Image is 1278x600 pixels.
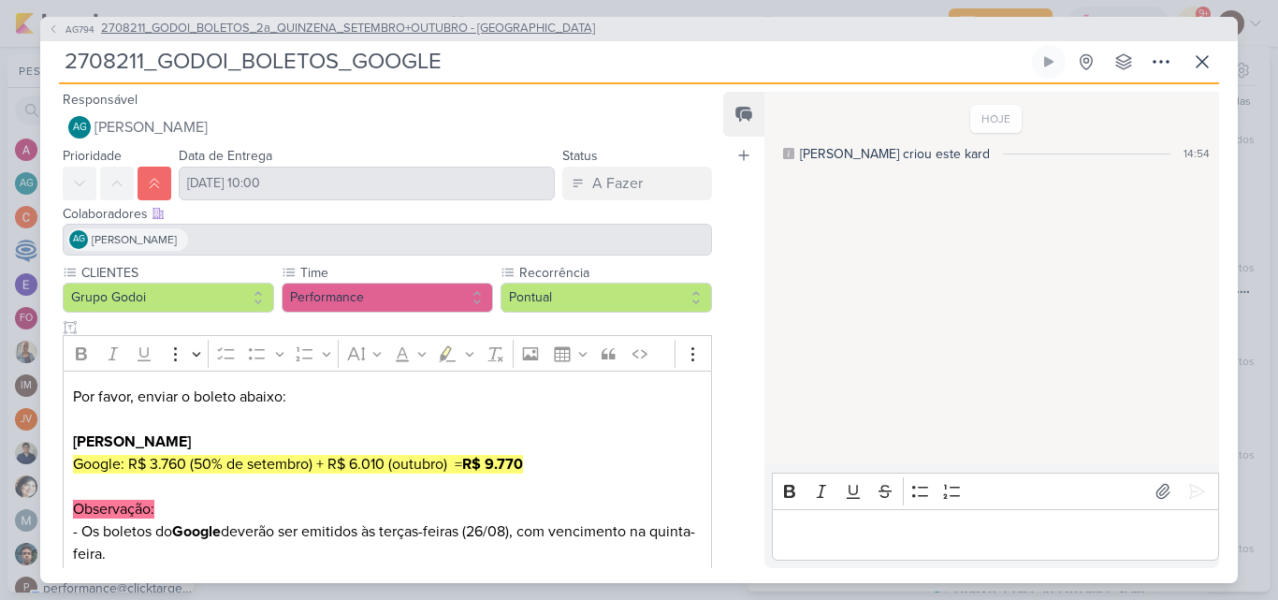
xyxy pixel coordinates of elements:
[63,110,712,144] button: AG [PERSON_NAME]
[69,230,88,249] div: Aline Gimenez Graciano
[63,148,122,164] label: Prioridade
[73,432,191,451] strong: [PERSON_NAME]
[298,263,493,283] label: Time
[282,283,493,313] button: Performance
[179,148,272,164] label: Data de Entrega
[562,167,712,200] button: A Fazer
[73,498,702,588] p: - Os boletos do deverão ser emitidos às terças-feiras (26/08), com vencimento na quinta-feira.
[92,231,177,248] span: [PERSON_NAME]
[73,235,85,244] p: AG
[63,283,274,313] button: Grupo Godoi
[517,263,712,283] label: Recorrência
[94,116,208,139] span: [PERSON_NAME]
[501,283,712,313] button: Pontual
[63,335,712,372] div: Editor toolbar
[63,92,138,108] label: Responsável
[179,167,555,200] input: Select a date
[63,204,712,224] div: Colaboradores
[73,386,702,498] p: Por favor, enviar o boleto abaixo:
[462,455,523,474] strong: R$ 9.770
[172,522,221,541] strong: Google
[800,144,990,164] div: [PERSON_NAME] criou este kard
[562,148,598,164] label: Status
[73,500,154,519] mark: Observação:
[80,263,274,283] label: CLIENTES
[1041,54,1056,69] div: Ligar relógio
[68,116,91,139] div: Aline Gimenez Graciano
[73,123,87,133] p: AG
[73,455,523,474] mark: Google: R$ 3.760 (50% de setembro) + R$ 6.010 (outubro) =
[1184,145,1210,162] div: 14:54
[772,473,1219,509] div: Editor toolbar
[772,509,1219,561] div: Editor editing area: main
[59,45,1028,79] input: Kard Sem Título
[592,172,643,195] div: A Fazer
